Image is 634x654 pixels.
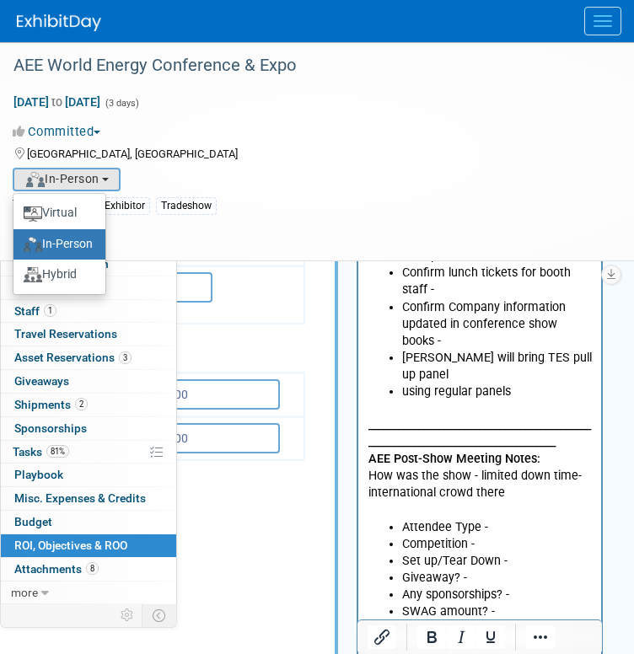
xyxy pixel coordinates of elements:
a: Budget [1,511,176,533]
a: Sponsorships [1,417,176,440]
a: Travel Reservations [1,323,176,346]
span: Attachments [14,562,99,576]
span: 8 [86,562,99,575]
span: 1 [44,304,56,317]
div: Event Format [13,168,600,193]
span: ROI, Objectives & ROO [14,539,127,552]
span: Asset Reservations [14,351,132,364]
span: Sponsorships [14,421,87,435]
img: ExhibitDay [17,14,101,31]
a: Misc. Expenses & Credits [1,487,176,510]
span: Tasks [13,445,69,458]
label: Hybrid [22,263,97,287]
span: In-Person [24,172,99,185]
span: Budget [14,515,52,528]
span: Giveaways [14,374,69,388]
span: (3 days) [104,98,139,109]
a: Staff1 [1,300,176,323]
td: Personalize Event Tab Strip [113,604,142,626]
label: In-Person [22,233,97,256]
label: Virtual [22,201,97,225]
span: 3 [119,351,132,364]
span: Travel Reservations [14,327,117,340]
button: In-Person [13,168,121,191]
div: Exhibitor [99,197,150,215]
span: Misc. Expenses & Credits [14,491,146,505]
a: Booth [1,276,176,299]
a: Asset Reservations3 [1,346,176,369]
a: ROI, Objectives & ROO [1,534,176,557]
a: Tasks81% [1,441,176,464]
button: Insert/edit link [368,625,396,649]
span: 2 [75,398,88,410]
span: Shipments [14,398,88,411]
img: Format-Hybrid.png [24,267,42,282]
span: [DATE] [DATE] [13,94,101,110]
button: Reveal or hide additional toolbar items [526,625,555,649]
span: Staff [14,304,56,318]
a: Playbook [1,464,176,486]
span: Playbook [14,468,63,481]
div: Tradeshow [156,197,217,215]
span: [GEOGRAPHIC_DATA], [GEOGRAPHIC_DATA] [27,147,238,160]
a: Event Information [1,253,176,276]
span: more [11,586,38,599]
td: Toggle Event Tabs [142,604,177,626]
img: Format-InPerson.png [24,237,42,252]
a: Attachments8 [1,558,176,581]
a: Giveaways [1,370,176,393]
span: to [49,95,65,109]
span: 81% [46,445,69,458]
button: Underline [476,625,505,649]
button: Menu [584,7,621,35]
button: Italic [447,625,475,649]
div: AEE World Energy Conference & Expo [8,51,600,81]
a: Shipments2 [1,394,176,416]
img: Format-Virtual.png [24,206,42,222]
button: Committed [13,123,107,141]
button: Bold [417,625,446,649]
a: more [1,582,176,604]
